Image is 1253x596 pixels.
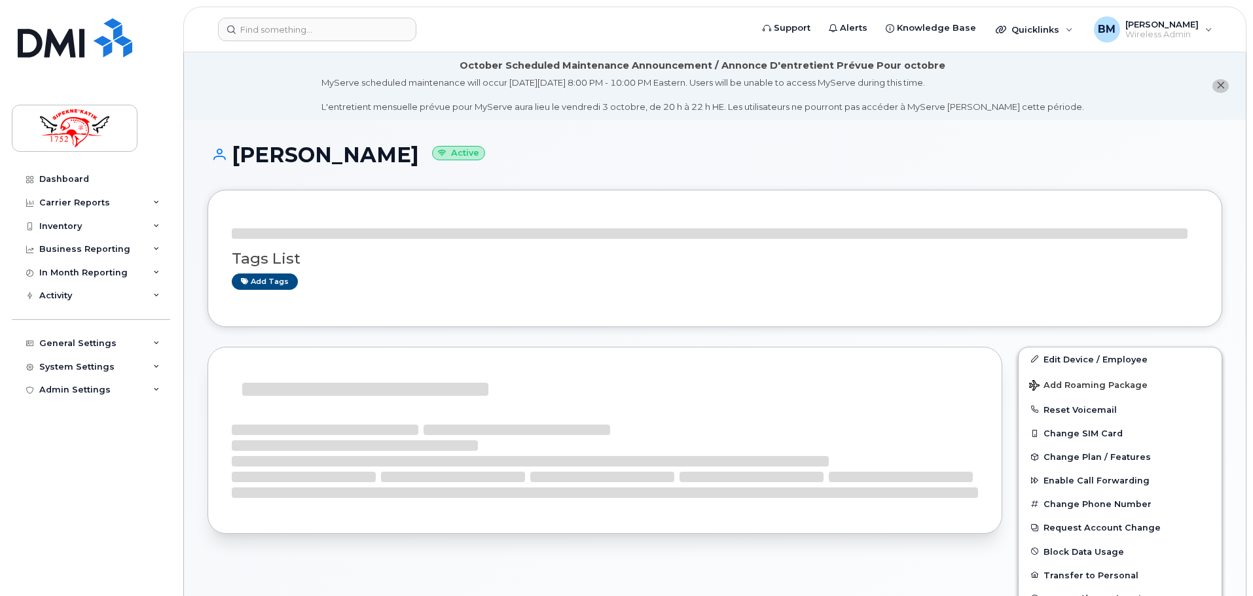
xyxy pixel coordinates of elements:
span: Change Plan / Features [1044,452,1151,462]
button: Block Data Usage [1019,540,1222,563]
a: Add tags [232,273,298,290]
button: close notification [1212,79,1229,93]
button: Request Account Change [1019,516,1222,539]
a: Edit Device / Employee [1019,347,1222,371]
small: Active [432,146,485,161]
button: Change Phone Number [1019,492,1222,516]
button: Add Roaming Package [1019,371,1222,398]
button: Change Plan / Features [1019,445,1222,468]
h1: [PERSON_NAME] [208,143,1222,166]
button: Enable Call Forwarding [1019,468,1222,492]
div: October Scheduled Maintenance Announcement / Annonce D'entretient Prévue Pour octobre [460,59,945,73]
span: Enable Call Forwarding [1044,476,1150,485]
h3: Tags List [232,251,1198,267]
div: MyServe scheduled maintenance will occur [DATE][DATE] 8:00 PM - 10:00 PM Eastern. Users will be u... [321,77,1084,113]
span: Add Roaming Package [1029,380,1148,393]
button: Change SIM Card [1019,421,1222,445]
button: Transfer to Personal [1019,563,1222,587]
button: Reset Voicemail [1019,398,1222,421]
